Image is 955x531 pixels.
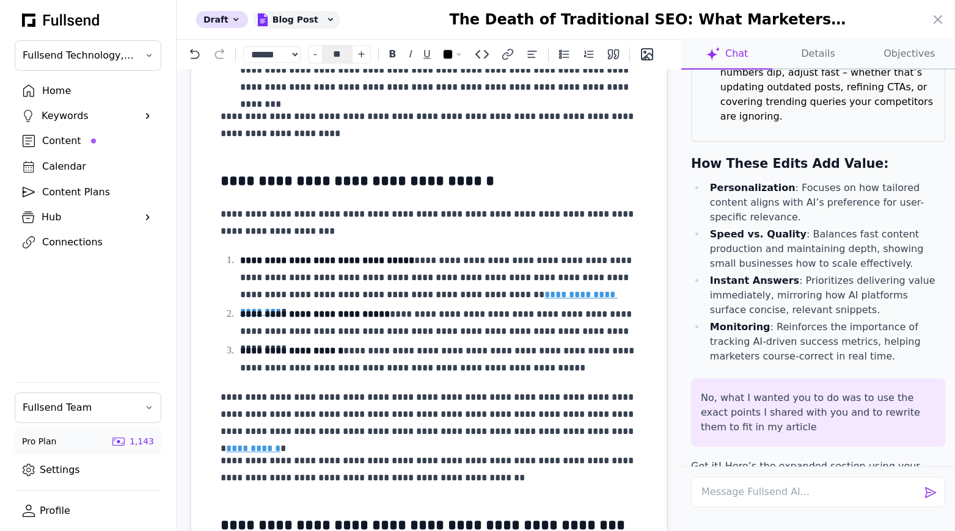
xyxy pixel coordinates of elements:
[386,45,398,64] button: B
[706,227,945,271] li: : Balances fast content production and maintaining depth, showing small businesses how to scale e...
[408,48,411,60] em: I
[406,45,414,64] button: I
[389,48,396,60] strong: B
[309,46,323,63] button: -
[253,11,340,29] div: Blog Post
[710,182,796,193] strong: Personalization
[196,11,248,28] div: Draft
[681,39,772,70] button: Chat
[710,275,799,286] strong: Instant Answers
[472,45,492,64] button: Code block
[864,39,955,70] button: Objectives
[710,321,770,333] strong: Monitoring
[720,21,935,124] p: Track engagement metrics like scroll depth and assisted conversions to understand how well your c...
[524,46,541,63] button: Text alignment
[421,45,433,64] button: U
[706,181,945,225] li: : Focuses on how tailored content aligns with AI’s preference for user-specific relevance.
[428,10,852,29] h1: The Death of Traditional SEO: What Marketers Must Do Now
[691,459,945,503] p: Got it! Here’s the expanded section using your provided points, rewritten to fit seamlessly into ...
[691,154,945,173] h3: How These Edits Add Value:
[605,46,622,63] button: Blockquote
[423,48,431,60] u: U
[556,46,573,63] button: Bullet list
[706,320,945,364] li: : Reinforces the importance of tracking AI-driven success metrics, helping marketers course-corre...
[772,39,863,70] button: Details
[710,228,807,240] strong: Speed vs. Quality
[637,45,657,64] button: Insert image
[580,46,598,63] button: Numbered list
[706,273,945,317] li: : Prioritizes delivering value immediately, mirroring how AI platforms surface concise, relevant ...
[701,391,935,435] p: No, what I wanted you to do was to use the exact points I shared with you and to rewrite them to ...
[352,46,370,63] button: +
